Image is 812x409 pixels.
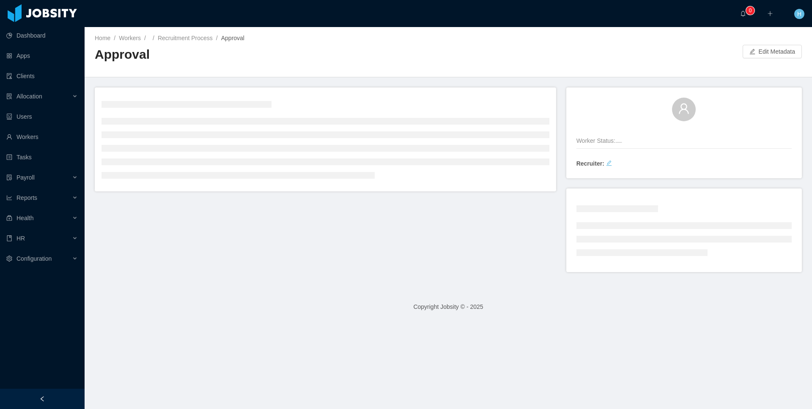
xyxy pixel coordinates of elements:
i: icon: plus [767,11,773,16]
a: icon: pie-chartDashboard [6,27,78,44]
button: icon: editEdit Metadata [743,45,802,58]
h2: Approval [95,46,448,63]
a: icon: profileTasks [6,149,78,166]
span: H [797,9,801,19]
span: Allocation [16,93,42,100]
span: / [216,35,218,41]
span: Approval [221,35,244,41]
span: / [114,35,115,41]
i: icon: setting [6,256,12,262]
span: Reports [16,194,37,201]
i: icon: edit [606,160,612,166]
a: icon: appstoreApps [6,47,78,64]
span: Worker Status: [576,137,615,144]
sup: 0 [746,6,754,15]
i: icon: solution [6,93,12,99]
i: icon: medicine-box [6,215,12,221]
span: Configuration [16,255,52,262]
i: icon: line-chart [6,195,12,201]
span: Health [16,215,33,221]
span: / [153,35,154,41]
a: icon: userWorkers [6,128,78,145]
strong: Recruiter: [576,160,604,167]
a: icon: robotUsers [6,108,78,125]
i: icon: bell [740,11,746,16]
i: icon: book [6,235,12,241]
a: Recruitment Process [158,35,213,41]
span: / [144,35,146,41]
a: Workers [119,35,141,41]
a: Home [95,35,110,41]
i: icon: file-protect [6,175,12,180]
footer: Copyright Jobsity © - 2025 [85,292,812,322]
i: icon: user [678,103,690,115]
span: Payroll [16,174,35,181]
a: icon: auditClients [6,68,78,85]
span: HR [16,235,25,242]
